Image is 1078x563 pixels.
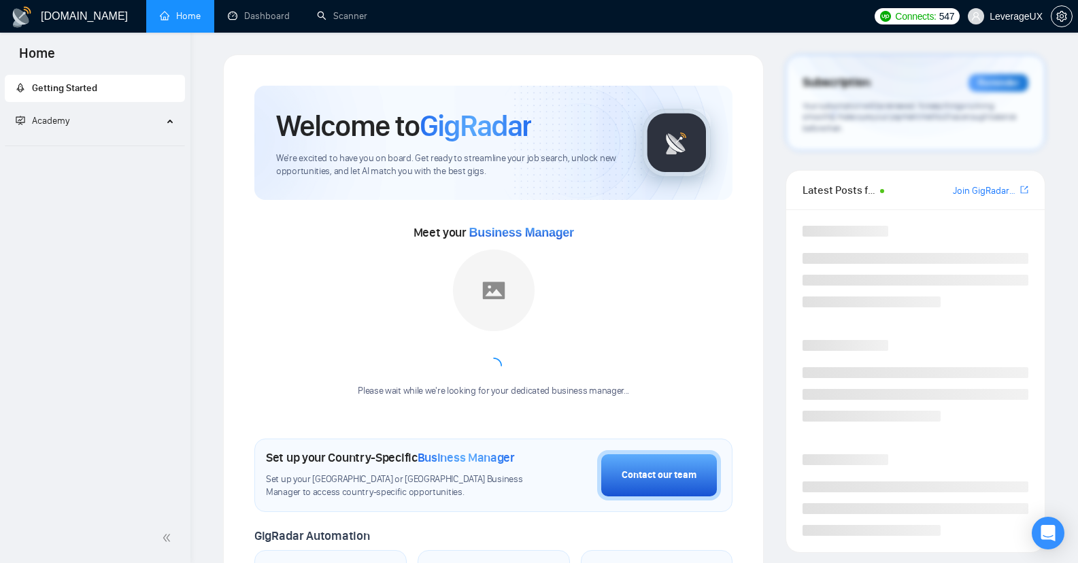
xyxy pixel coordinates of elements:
[32,115,69,126] span: Academy
[414,225,574,240] span: Meet your
[939,9,954,24] span: 547
[971,12,981,21] span: user
[16,83,25,92] span: rocket
[484,356,503,375] span: loading
[968,74,1028,92] div: Reminder
[162,531,175,545] span: double-left
[32,82,97,94] span: Getting Started
[1020,184,1028,195] span: export
[8,44,66,72] span: Home
[803,71,870,95] span: Subscription
[5,140,185,149] li: Academy Homepage
[453,250,535,331] img: placeholder.png
[11,6,33,28] img: logo
[803,101,1016,133] span: Your subscription will be renewed. To keep things running smoothly, make sure your payment method...
[276,152,621,178] span: We're excited to have you on board. Get ready to streamline your job search, unlock new opportuni...
[276,107,531,144] h1: Welcome to
[803,182,876,199] span: Latest Posts from the GigRadar Community
[350,385,637,398] div: Please wait while we're looking for your dedicated business manager...
[266,450,515,465] h1: Set up your Country-Specific
[266,473,529,499] span: Set up your [GEOGRAPHIC_DATA] or [GEOGRAPHIC_DATA] Business Manager to access country-specific op...
[1020,184,1028,197] a: export
[880,11,891,22] img: upwork-logo.png
[16,116,25,125] span: fund-projection-screen
[254,528,369,543] span: GigRadar Automation
[418,450,515,465] span: Business Manager
[1032,517,1064,549] div: Open Intercom Messenger
[228,10,290,22] a: dashboardDashboard
[622,468,696,483] div: Contact our team
[16,115,69,126] span: Academy
[953,184,1017,199] a: Join GigRadar Slack Community
[469,226,574,239] span: Business Manager
[1051,11,1073,22] a: setting
[160,10,201,22] a: homeHome
[1051,5,1073,27] button: setting
[895,9,936,24] span: Connects:
[317,10,367,22] a: searchScanner
[597,450,721,500] button: Contact our team
[420,107,531,144] span: GigRadar
[5,75,185,102] li: Getting Started
[643,109,711,177] img: gigradar-logo.png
